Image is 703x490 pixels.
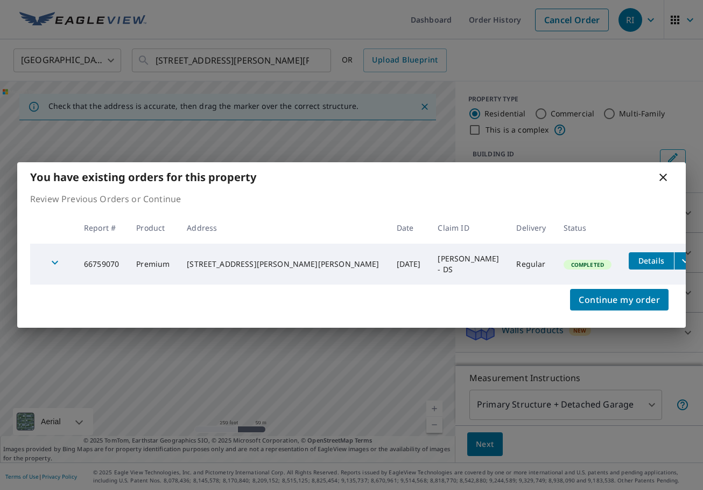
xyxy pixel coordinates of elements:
[429,244,508,285] td: [PERSON_NAME] - DS
[178,212,388,244] th: Address
[570,289,669,310] button: Continue my order
[508,212,554,244] th: Delivery
[555,212,620,244] th: Status
[128,244,178,285] td: Premium
[388,244,430,285] td: [DATE]
[30,170,256,184] b: You have existing orders for this property
[187,259,379,270] div: [STREET_ADDRESS][PERSON_NAME][PERSON_NAME]
[30,192,673,205] p: Review Previous Orders or Continue
[75,244,128,285] td: 66759070
[635,256,667,266] span: Details
[629,252,674,270] button: detailsBtn-66759070
[388,212,430,244] th: Date
[579,292,660,307] span: Continue my order
[674,252,696,270] button: filesDropdownBtn-66759070
[508,244,554,285] td: Regular
[565,261,610,268] span: Completed
[75,212,128,244] th: Report #
[128,212,178,244] th: Product
[429,212,508,244] th: Claim ID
